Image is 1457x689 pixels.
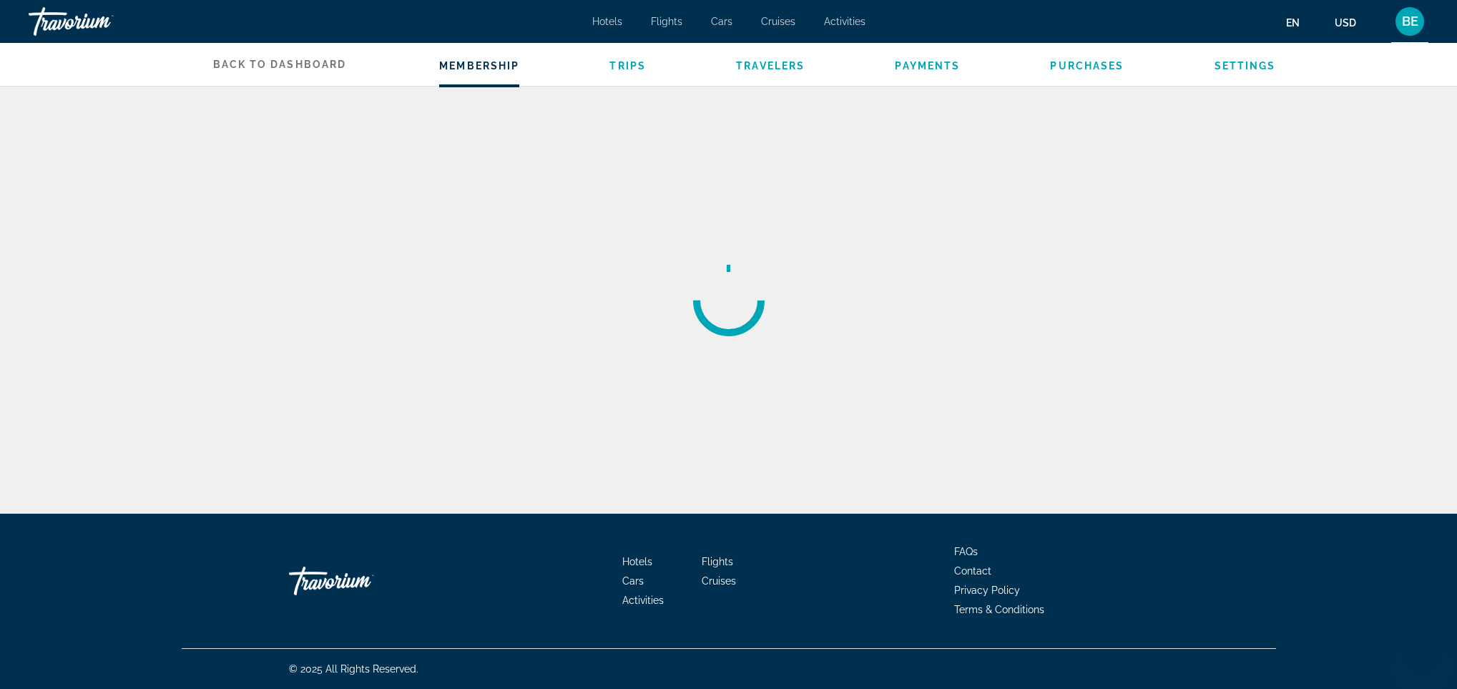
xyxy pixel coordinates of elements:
[1050,60,1124,72] a: Purchases
[439,60,519,72] a: Membership
[622,575,644,587] a: Cars
[592,16,622,27] a: Hotels
[622,595,664,606] a: Activities
[1402,14,1418,29] span: BE
[29,3,172,40] a: Travorium
[1335,12,1370,33] button: Change currency
[1391,6,1428,36] button: User Menu
[954,604,1044,615] a: Terms & Conditions
[213,59,347,70] span: Back to Dashboard
[651,16,682,27] a: Flights
[289,663,418,675] span: © 2025 All Rights Reserved.
[1215,60,1276,72] a: Settings
[702,575,736,587] a: Cruises
[609,60,646,72] a: Trips
[702,556,733,567] a: Flights
[1286,17,1300,29] span: en
[182,43,347,86] a: Back to Dashboard
[1286,12,1313,33] button: Change language
[289,559,432,602] a: Go Home
[1400,632,1446,678] iframe: Button to launch messaging window
[954,585,1020,596] a: Privacy Policy
[954,546,978,557] a: FAQs
[711,16,732,27] a: Cars
[895,60,960,72] a: Payments
[824,16,865,27] a: Activities
[954,565,991,577] a: Contact
[1335,17,1356,29] span: USD
[622,556,652,567] a: Hotels
[736,60,805,72] a: Travelers
[761,16,795,27] a: Cruises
